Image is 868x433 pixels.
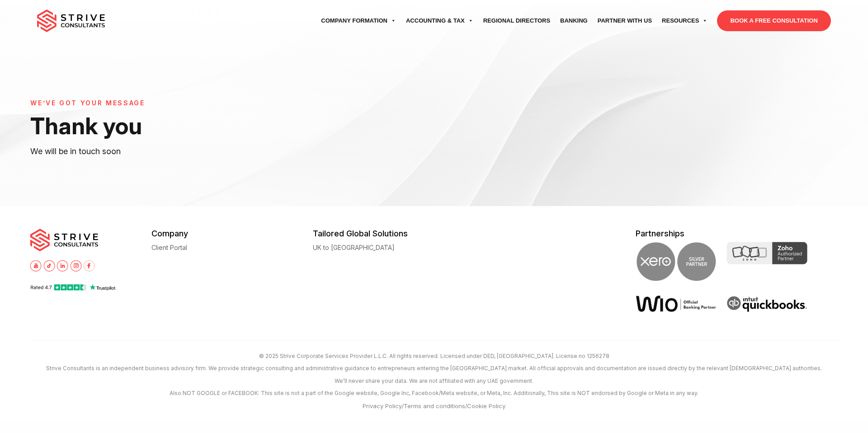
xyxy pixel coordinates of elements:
[726,242,807,264] img: Zoho Partner
[717,10,830,31] a: BOOK A FREE CONSULTATION
[28,350,840,362] p: © 2025 Strive Corporate Services Provider L.L.C. All rights reserved. Licensed under DED, [GEOGRA...
[28,362,840,374] p: Strive Consultants is an independent business advisory firm. We provide strategic consulting and ...
[30,229,98,251] img: main-logo.svg
[404,402,465,409] a: Terms and conditions
[37,9,105,32] img: main-logo.svg
[30,99,377,107] h6: WE’VE GOT YOUR MESSAGE
[28,375,840,387] p: We’ll never share your data. We are not affiliated with any UAE government.
[478,8,555,33] a: Regional Directors
[313,244,395,251] a: UK to [GEOGRAPHIC_DATA]
[555,8,593,33] a: Banking
[30,112,377,140] h1: Thank you
[657,8,712,33] a: Resources
[28,387,840,399] p: Also NOT GOOGLE or FACEBOOK: This site is not a part of the Google website, Google Inc, Facebook/...
[316,8,401,33] a: Company Formation
[401,8,478,33] a: Accounting & Tax
[30,145,377,158] p: We will be in touch soon
[636,229,837,238] h5: Partnerships
[593,8,657,33] a: Partner with Us
[151,229,313,238] h5: Company
[467,402,505,409] a: Cookie Policy
[363,402,402,409] a: Privacy Policy
[726,295,807,313] img: intuit quickbooks
[636,295,717,312] img: Wio Offical Banking Partner
[313,229,474,238] h5: Tailored Global Solutions
[28,400,840,413] p: / /
[151,244,187,251] a: Client Portal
